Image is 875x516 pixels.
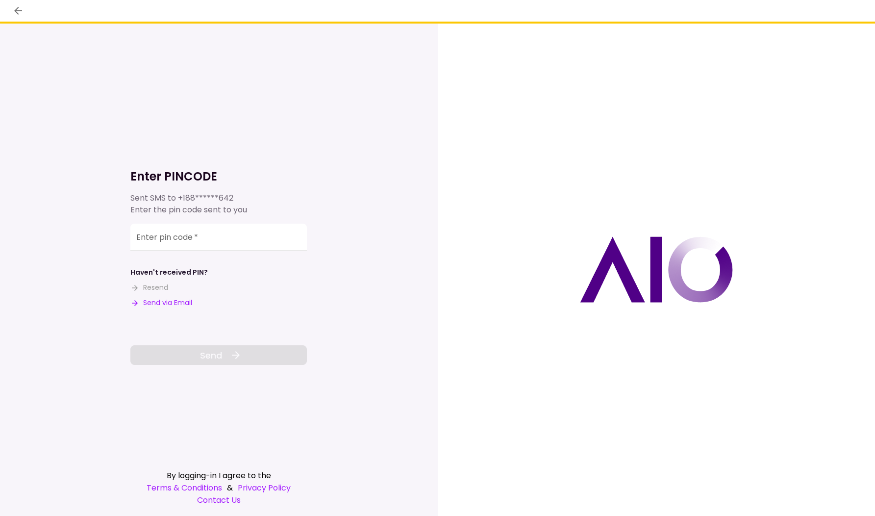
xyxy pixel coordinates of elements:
div: & [130,482,307,494]
a: Contact Us [130,494,307,506]
button: back [10,2,26,19]
div: Haven't received PIN? [130,267,208,278]
button: Resend [130,283,168,293]
a: Privacy Policy [238,482,291,494]
div: Sent SMS to Enter the pin code sent to you [130,192,307,216]
button: Send via Email [130,298,192,308]
h1: Enter PINCODE [130,169,307,184]
div: By logging-in I agree to the [130,469,307,482]
img: AIO logo [580,236,733,303]
span: Send [200,349,222,362]
button: Send [130,345,307,365]
a: Terms & Conditions [147,482,222,494]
